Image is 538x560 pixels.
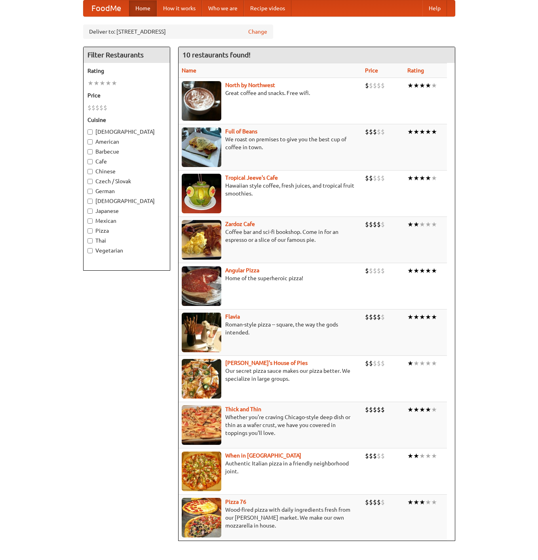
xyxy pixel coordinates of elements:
li: $ [373,220,377,229]
li: $ [381,174,385,182]
li: $ [377,174,381,182]
li: ★ [105,79,111,87]
li: ★ [431,220,437,229]
li: $ [369,498,373,507]
li: ★ [93,79,99,87]
input: Mexican [87,218,93,224]
li: ★ [413,81,419,90]
li: $ [369,313,373,321]
li: $ [369,174,373,182]
li: ★ [431,405,437,414]
li: $ [377,220,381,229]
img: pizza76.jpg [182,498,221,537]
input: [DEMOGRAPHIC_DATA] [87,129,93,135]
b: Pizza 76 [225,499,246,505]
li: ★ [413,405,419,414]
li: $ [373,174,377,182]
li: ★ [413,220,419,229]
a: Full of Beans [225,128,257,135]
li: ★ [413,127,419,136]
a: Zardoz Cafe [225,221,255,227]
li: ★ [407,359,413,368]
li: $ [373,452,377,460]
li: $ [365,220,369,229]
input: Chinese [87,169,93,174]
li: ★ [407,405,413,414]
img: zardoz.jpg [182,220,221,260]
p: Whether you're craving Chicago-style deep dish or thin as a wafer crust, we have you covered in t... [182,413,359,437]
li: $ [369,266,373,275]
li: ★ [419,498,425,507]
input: Barbecue [87,149,93,154]
a: Rating [407,67,424,74]
input: [DEMOGRAPHIC_DATA] [87,199,93,204]
label: American [87,138,166,146]
li: ★ [425,359,431,368]
li: ★ [407,266,413,275]
li: ★ [425,498,431,507]
li: ★ [431,498,437,507]
p: Hawaiian style coffee, fresh juices, and tropical fruit smoothies. [182,182,359,197]
label: Mexican [87,217,166,225]
li: ★ [407,81,413,90]
div: Deliver to: [STREET_ADDRESS] [83,25,273,39]
a: FoodMe [84,0,129,16]
li: $ [369,127,373,136]
label: Barbecue [87,148,166,156]
a: Flavia [225,313,240,320]
li: $ [381,359,385,368]
h5: Rating [87,67,166,75]
li: ★ [413,359,419,368]
li: $ [377,81,381,90]
li: $ [381,313,385,321]
label: Cafe [87,158,166,165]
li: ★ [419,266,425,275]
li: $ [373,266,377,275]
li: $ [365,81,369,90]
li: ★ [413,498,419,507]
a: North by Northwest [225,82,275,88]
a: Price [365,67,378,74]
li: $ [369,405,373,414]
label: Pizza [87,227,166,235]
img: angular.jpg [182,266,221,306]
label: Thai [87,237,166,245]
li: ★ [419,127,425,136]
input: Cafe [87,159,93,164]
li: $ [87,103,91,112]
li: $ [373,81,377,90]
li: $ [377,359,381,368]
li: ★ [431,266,437,275]
li: ★ [413,266,419,275]
a: Angular Pizza [225,267,259,273]
label: Czech / Slovak [87,177,166,185]
input: Thai [87,238,93,243]
b: [PERSON_NAME]'s House of Pies [225,360,308,366]
img: luigis.jpg [182,359,221,399]
li: ★ [425,452,431,460]
li: $ [373,498,377,507]
li: ★ [431,359,437,368]
a: Tropical Jeeve's Cafe [225,175,278,181]
img: thick.jpg [182,405,221,445]
li: ★ [99,79,105,87]
li: ★ [431,313,437,321]
li: ★ [431,452,437,460]
p: Wood-fired pizza with daily ingredients fresh from our [PERSON_NAME] market. We make our own mozz... [182,506,359,530]
li: ★ [425,313,431,321]
li: $ [381,81,385,90]
li: $ [95,103,99,112]
li: $ [369,220,373,229]
li: ★ [419,81,425,90]
a: When in [GEOGRAPHIC_DATA] [225,452,301,459]
p: Authentic Italian pizza in a friendly neighborhood joint. [182,459,359,475]
a: Name [182,67,196,74]
li: ★ [413,313,419,321]
li: $ [381,127,385,136]
li: $ [377,266,381,275]
p: Home of the superheroic pizza! [182,274,359,282]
